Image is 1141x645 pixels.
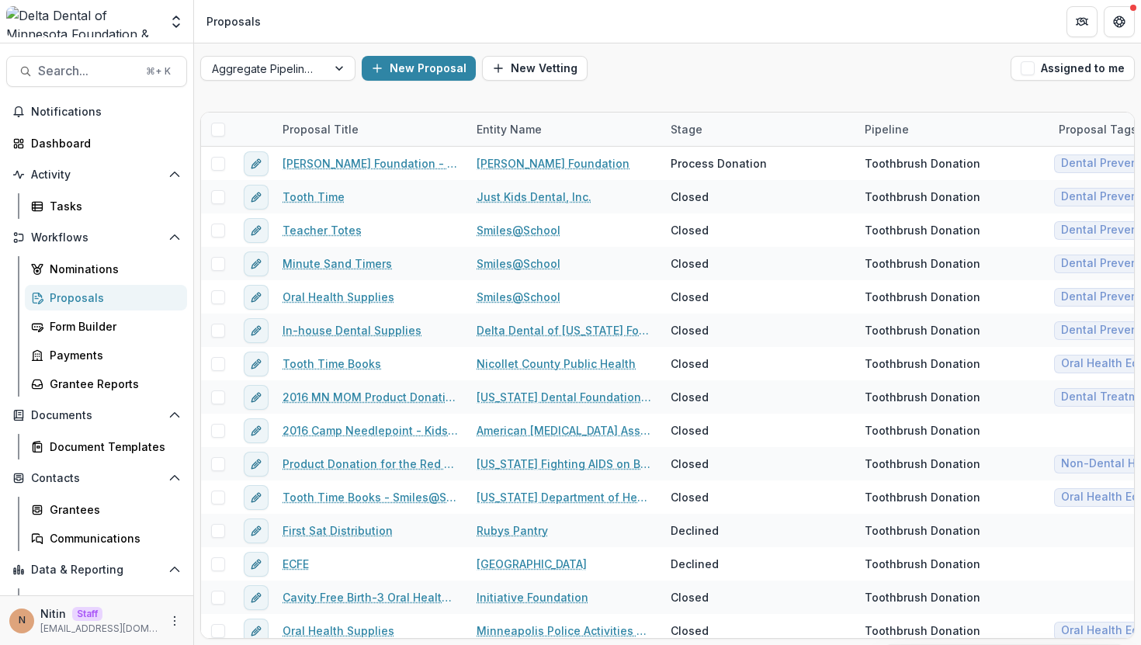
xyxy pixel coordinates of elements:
[283,322,421,338] a: In-house Dental Supplies
[467,113,661,146] div: Entity Name
[855,121,918,137] div: Pipeline
[50,501,175,518] div: Grantees
[31,472,162,485] span: Contacts
[244,552,269,577] button: edit
[6,130,187,156] a: Dashboard
[25,193,187,219] a: Tasks
[244,585,269,610] button: edit
[50,261,175,277] div: Nominations
[40,605,66,622] p: Nitin
[31,106,181,119] span: Notifications
[25,342,187,368] a: Payments
[865,522,980,539] div: Toothbrush Donation
[50,290,175,306] div: Proposals
[25,497,187,522] a: Grantees
[31,409,162,422] span: Documents
[671,189,709,205] div: Closed
[865,489,980,505] div: Toothbrush Donation
[865,155,980,172] div: Toothbrush Donation
[50,376,175,392] div: Grantee Reports
[865,222,980,238] div: Toothbrush Donation
[477,389,652,405] a: [US_STATE] Dental Foundation, Inc.
[283,522,393,539] a: First Sat Distribution
[6,557,187,582] button: Open Data & Reporting
[671,355,709,372] div: Closed
[25,434,187,459] a: Document Templates
[671,289,709,305] div: Closed
[671,622,709,639] div: Closed
[244,151,269,176] button: edit
[283,189,345,205] a: Tooth Time
[283,589,458,605] a: Cavity Free Birth-3 Oral Health Supplies
[40,622,159,636] p: [EMAIL_ADDRESS][DOMAIN_NAME]
[244,518,269,543] button: edit
[273,113,467,146] div: Proposal Title
[865,355,980,372] div: Toothbrush Donation
[283,556,309,572] a: ECFE
[865,189,980,205] div: Toothbrush Donation
[671,489,709,505] div: Closed
[467,121,551,137] div: Entity Name
[1104,6,1135,37] button: Get Help
[50,593,175,609] div: Dashboard
[50,439,175,455] div: Document Templates
[143,63,174,80] div: ⌘ + K
[477,422,652,439] a: American [MEDICAL_DATA] Association, Inc.
[865,589,980,605] div: Toothbrush Donation
[6,56,187,87] button: Search...
[50,530,175,546] div: Communications
[31,564,162,577] span: Data & Reporting
[283,222,362,238] a: Teacher Totes
[865,322,980,338] div: Toothbrush Donation
[200,10,267,33] nav: breadcrumb
[25,525,187,551] a: Communications
[1066,6,1098,37] button: Partners
[244,318,269,343] button: edit
[6,6,159,37] img: Delta Dental of Minnesota Foundation & Community Giving logo
[244,485,269,510] button: edit
[671,556,719,572] div: Declined
[477,589,588,605] a: Initiative Foundation
[50,347,175,363] div: Payments
[25,371,187,397] a: Grantee Reports
[865,456,980,472] div: Toothbrush Donation
[6,466,187,491] button: Open Contacts
[25,588,187,614] a: Dashboard
[661,121,712,137] div: Stage
[283,289,394,305] a: Oral Health Supplies
[244,185,269,210] button: edit
[477,189,591,205] a: Just Kids Dental, Inc.
[477,556,587,572] a: [GEOGRAPHIC_DATA]
[477,155,629,172] a: [PERSON_NAME] Foundation
[6,99,187,124] button: Notifications
[477,456,652,472] a: [US_STATE] Fighting AIDS on Bikes dba Red Ribbon Ride
[25,256,187,282] a: Nominations
[283,389,458,405] a: 2016 MN MOM Product Donation - toothbrushes, paste, floss
[31,135,175,151] div: Dashboard
[865,389,980,405] div: Toothbrush Donation
[477,322,652,338] a: Delta Dental of [US_STATE] Foundation
[671,222,709,238] div: Closed
[477,255,560,272] a: Smiles@School
[31,168,162,182] span: Activity
[671,422,709,439] div: Closed
[671,322,709,338] div: Closed
[865,289,980,305] div: Toothbrush Donation
[671,589,709,605] div: Closed
[244,418,269,443] button: edit
[244,218,269,243] button: edit
[865,556,980,572] div: Toothbrush Donation
[6,403,187,428] button: Open Documents
[50,318,175,335] div: Form Builder
[244,251,269,276] button: edit
[25,314,187,339] a: Form Builder
[244,285,269,310] button: edit
[865,422,980,439] div: Toothbrush Donation
[6,162,187,187] button: Open Activity
[477,622,652,639] a: Minneapolis Police Activities League, Inc.
[477,522,548,539] a: Rubys Pantry
[477,355,636,372] a: Nicollet County Public Health
[362,56,476,81] button: New Proposal
[72,607,102,621] p: Staff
